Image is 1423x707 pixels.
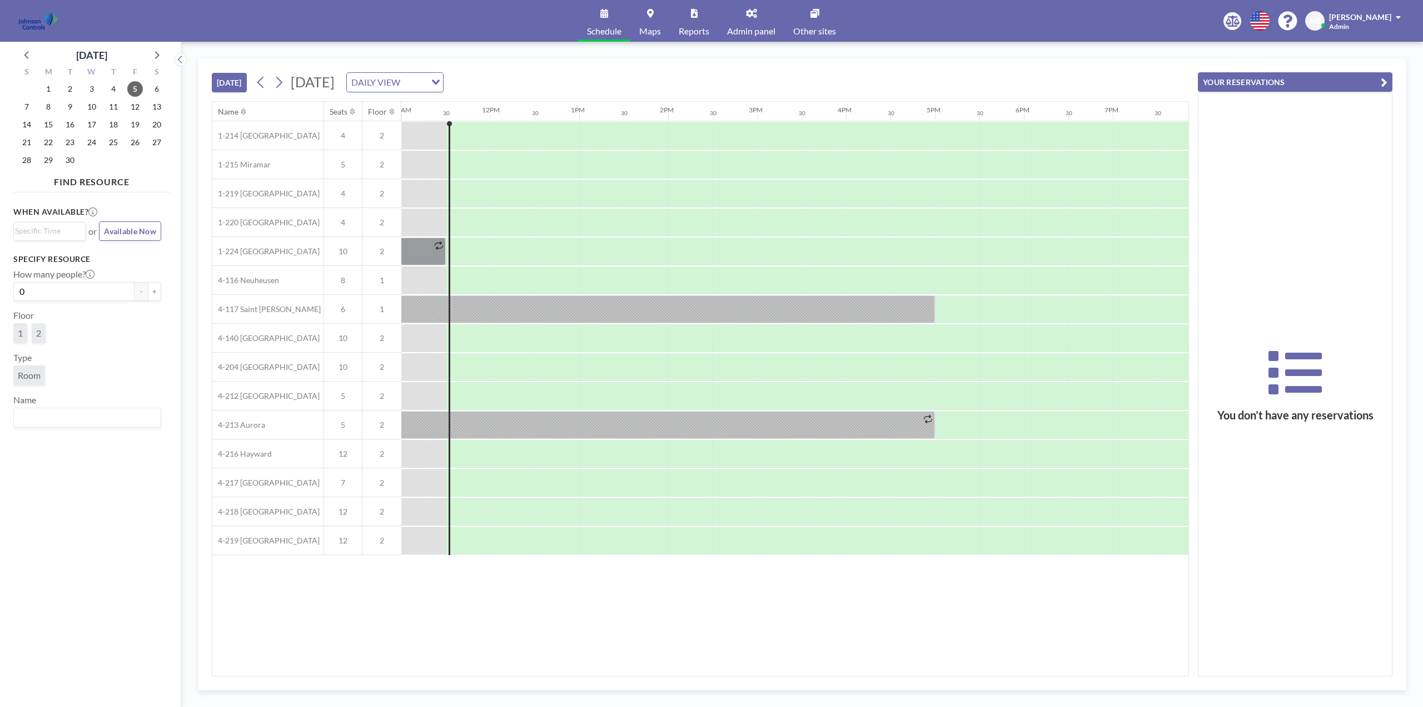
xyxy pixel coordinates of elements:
span: 10 [324,246,362,256]
span: MB [1309,16,1321,26]
span: [PERSON_NAME] [1329,12,1391,22]
span: Reports [679,27,709,36]
div: S [146,66,167,80]
h3: You don’t have any reservations [1198,408,1392,422]
div: F [124,66,146,80]
button: YOUR RESERVATIONS [1198,72,1392,92]
span: Wednesday, September 17, 2025 [84,117,99,132]
span: or [88,226,97,237]
span: 1-224 [GEOGRAPHIC_DATA] [212,246,320,256]
span: 4 [324,189,362,199]
span: Wednesday, September 3, 2025 [84,81,99,97]
span: Schedule [587,27,621,36]
span: Maps [639,27,661,36]
span: 4-204 [GEOGRAPHIC_DATA] [212,362,320,372]
div: 30 [799,110,805,117]
span: Thursday, September 11, 2025 [106,99,121,115]
img: organization-logo [18,10,57,32]
span: 2 [362,449,401,459]
span: Room [18,370,41,381]
span: 4 [324,217,362,228]
span: 2 [362,478,401,488]
div: Search for option [347,73,443,92]
span: Saturday, September 20, 2025 [149,117,165,132]
span: Tuesday, September 9, 2025 [62,99,78,115]
div: 30 [621,110,628,117]
div: 6PM [1016,106,1029,114]
span: Monday, September 15, 2025 [41,117,56,132]
span: Wednesday, September 24, 2025 [84,135,99,150]
div: 30 [888,110,894,117]
div: 30 [710,110,717,117]
button: Available Now [99,221,161,241]
span: Tuesday, September 16, 2025 [62,117,78,132]
span: 2 [362,189,401,199]
span: 2 [362,507,401,517]
span: Sunday, September 28, 2025 [19,152,34,168]
span: Friday, September 12, 2025 [127,99,143,115]
span: 1-220 [GEOGRAPHIC_DATA] [212,217,320,228]
div: Search for option [14,223,86,239]
div: 7PM [1104,106,1118,114]
span: Saturday, September 27, 2025 [149,135,165,150]
span: Saturday, September 13, 2025 [149,99,165,115]
span: Thursday, September 4, 2025 [106,81,121,97]
span: 12 [324,507,362,517]
span: Tuesday, September 2, 2025 [62,81,78,97]
span: Monday, September 22, 2025 [41,135,56,150]
span: 12 [324,536,362,546]
span: Tuesday, September 23, 2025 [62,135,78,150]
span: 1 [18,328,23,339]
div: 30 [977,110,983,117]
span: 4-140 [GEOGRAPHIC_DATA] [212,333,320,343]
span: 2 [362,391,401,401]
span: 12 [324,449,362,459]
label: Type [13,352,32,363]
span: 6 [324,304,362,314]
span: 4-216 Hayward [212,449,272,459]
span: Tuesday, September 30, 2025 [62,152,78,168]
span: 4-117 Saint [PERSON_NAME] [212,304,321,314]
span: Wednesday, September 10, 2025 [84,99,99,115]
span: Admin [1329,22,1349,31]
div: Name [218,107,238,117]
span: 4-213 Aurora [212,420,265,430]
span: Sunday, September 14, 2025 [19,117,34,132]
span: Available Now [104,226,156,236]
div: 12PM [482,106,500,114]
div: 5PM [927,106,941,114]
span: 1 [362,304,401,314]
span: Thursday, September 25, 2025 [106,135,121,150]
span: Friday, September 5, 2025 [127,81,143,97]
span: 10 [324,333,362,343]
span: 4-219 [GEOGRAPHIC_DATA] [212,536,320,546]
div: Floor [368,107,387,117]
input: Search for option [15,225,79,237]
div: S [16,66,38,80]
span: 2 [362,160,401,170]
div: 30 [1155,110,1161,117]
span: 1-215 Miramar [212,160,271,170]
span: Sunday, September 7, 2025 [19,99,34,115]
span: 2 [362,333,401,343]
span: Monday, September 8, 2025 [41,99,56,115]
span: 2 [362,536,401,546]
span: Friday, September 19, 2025 [127,117,143,132]
div: 2PM [660,106,674,114]
span: 2 [362,246,401,256]
span: Sunday, September 21, 2025 [19,135,34,150]
input: Search for option [15,411,155,425]
span: DAILY VIEW [349,75,402,90]
span: 4-116 Neuheusen [212,275,279,285]
span: 4-212 [GEOGRAPHIC_DATA] [212,391,320,401]
div: 30 [1066,110,1072,117]
span: 10 [324,362,362,372]
input: Search for option [404,75,425,90]
span: 2 [362,420,401,430]
span: 1 [362,275,401,285]
div: [DATE] [76,47,107,63]
span: 4 [324,131,362,141]
span: 1-214 [GEOGRAPHIC_DATA] [212,131,320,141]
span: Other sites [793,27,836,36]
span: 4-217 [GEOGRAPHIC_DATA] [212,478,320,488]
